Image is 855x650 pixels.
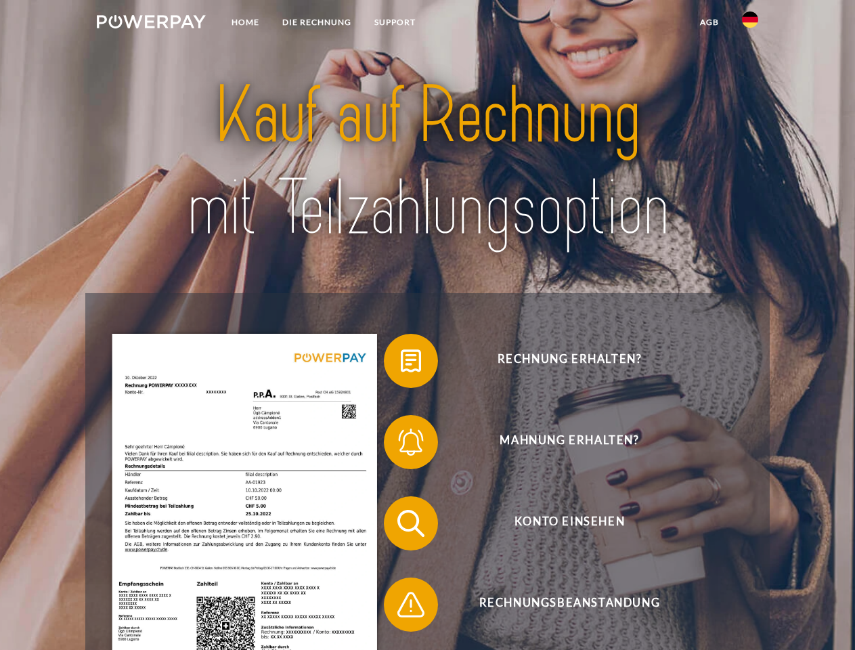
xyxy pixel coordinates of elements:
button: Rechnungsbeanstandung [384,578,736,632]
a: Home [220,10,271,35]
img: qb_bell.svg [394,425,428,459]
a: SUPPORT [363,10,427,35]
span: Mahnung erhalten? [403,415,735,469]
a: DIE RECHNUNG [271,10,363,35]
button: Rechnung erhalten? [384,334,736,388]
span: Rechnung erhalten? [403,334,735,388]
img: qb_bill.svg [394,344,428,378]
a: agb [688,10,730,35]
img: de [742,12,758,28]
img: qb_search.svg [394,506,428,540]
img: title-powerpay_de.svg [129,65,726,259]
button: Konto einsehen [384,496,736,550]
button: Mahnung erhalten? [384,415,736,469]
span: Rechnungsbeanstandung [403,578,735,632]
img: logo-powerpay-white.svg [97,15,206,28]
span: Konto einsehen [403,496,735,550]
img: qb_warning.svg [394,588,428,622]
